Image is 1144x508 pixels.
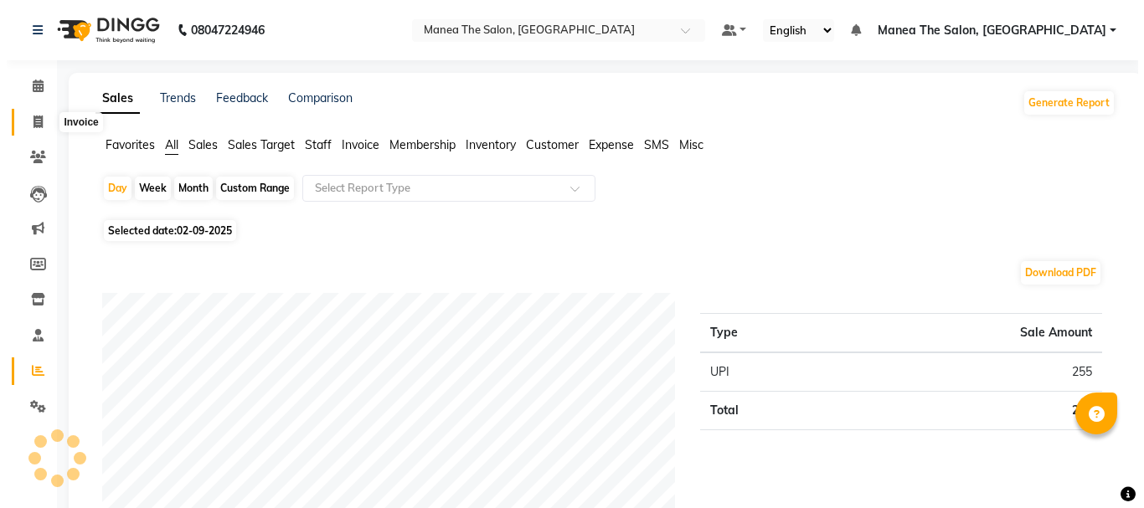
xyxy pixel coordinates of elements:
[158,137,172,152] span: All
[209,177,287,200] div: Custom Range
[89,84,133,114] a: Sales
[182,137,211,152] span: Sales
[335,137,373,152] span: Invoice
[582,137,627,152] span: Expense
[459,137,509,152] span: Inventory
[832,314,1095,353] th: Sale Amount
[97,220,229,241] span: Selected date:
[383,137,449,152] span: Membership
[832,352,1095,392] td: 255
[871,22,1100,39] span: Manea The Salon, [GEOGRAPHIC_DATA]
[672,137,697,152] span: Misc
[1014,261,1094,285] button: Download PDF
[128,177,164,200] div: Week
[184,7,258,54] b: 08047224946
[519,137,572,152] span: Customer
[693,392,832,430] td: Total
[832,392,1095,430] td: 255
[153,90,189,105] a: Trends
[1018,91,1107,115] button: Generate Report
[693,314,832,353] th: Type
[693,352,832,392] td: UPI
[170,224,225,237] span: 02-09-2025
[53,112,95,132] div: Invoice
[99,137,148,152] span: Favorites
[298,137,325,152] span: Staff
[167,177,206,200] div: Month
[637,137,662,152] span: SMS
[43,7,157,54] img: logo
[281,90,346,105] a: Comparison
[221,137,288,152] span: Sales Target
[209,90,261,105] a: Feedback
[97,177,125,200] div: Day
